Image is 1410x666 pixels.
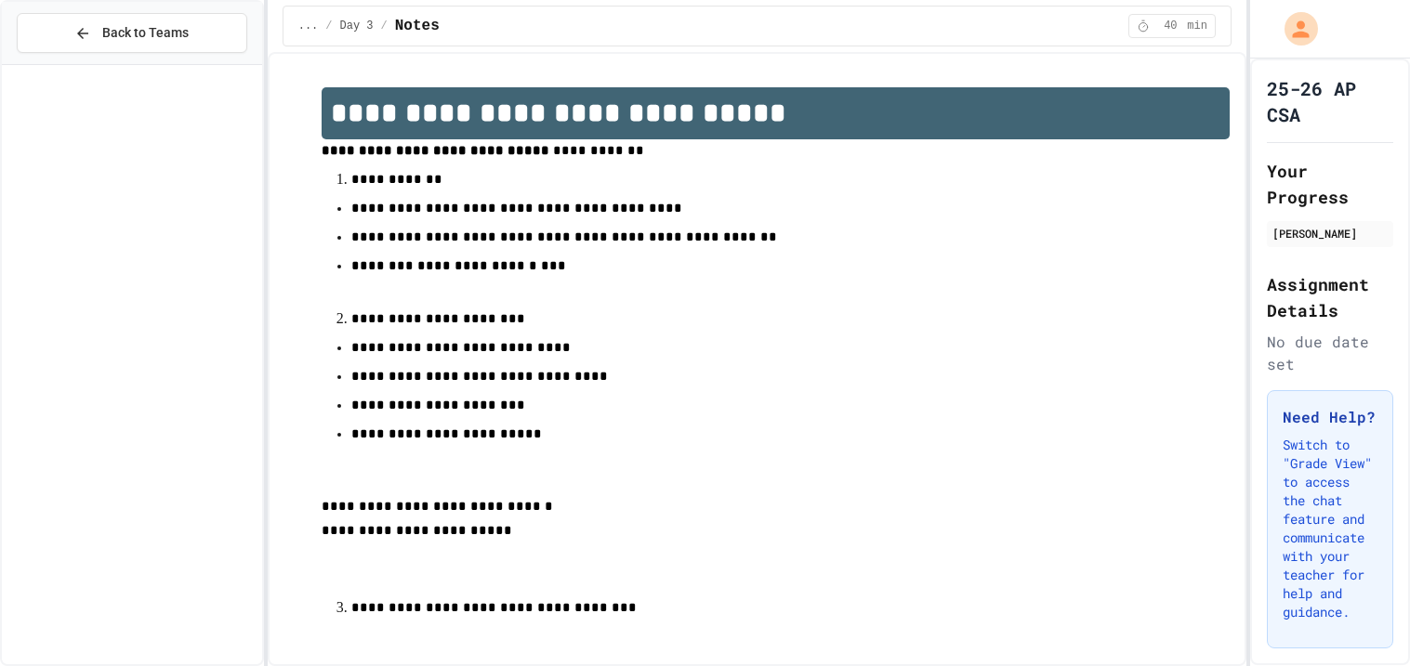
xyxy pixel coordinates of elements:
span: Notes [395,15,440,37]
div: [PERSON_NAME] [1272,225,1388,242]
span: ... [298,19,319,33]
button: Back to Teams [17,13,247,53]
span: 40 [1155,19,1185,33]
span: / [381,19,388,33]
h3: Need Help? [1283,406,1377,428]
h2: Assignment Details [1267,271,1393,323]
h2: Your Progress [1267,158,1393,210]
span: Day 3 [340,19,374,33]
span: min [1187,19,1207,33]
div: No due date set [1267,331,1393,375]
div: My Account [1265,7,1323,50]
h1: 25-26 AP CSA [1267,75,1393,127]
p: Switch to "Grade View" to access the chat feature and communicate with your teacher for help and ... [1283,436,1377,621]
span: / [325,19,332,33]
span: Back to Teams [102,23,189,43]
